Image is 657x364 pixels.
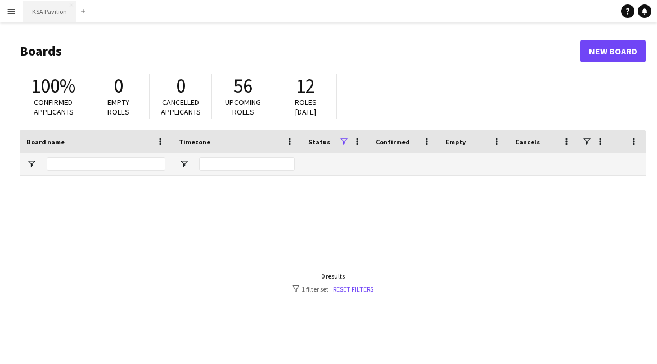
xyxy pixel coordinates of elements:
[296,74,315,98] span: 12
[23,1,76,22] button: KSA Pavilion
[20,43,580,60] h1: Boards
[26,159,37,169] button: Open Filter Menu
[31,74,75,98] span: 100%
[107,97,129,117] span: Empty roles
[47,157,165,171] input: Board name Filter Input
[376,138,410,146] span: Confirmed
[233,74,253,98] span: 56
[176,74,186,98] span: 0
[179,159,189,169] button: Open Filter Menu
[295,97,317,117] span: Roles [DATE]
[179,138,210,146] span: Timezone
[292,272,373,280] div: 0 results
[333,285,373,293] a: Reset filters
[445,138,466,146] span: Empty
[515,138,540,146] span: Cancels
[225,97,261,117] span: Upcoming roles
[26,138,65,146] span: Board name
[292,285,373,293] div: 1 filter set
[34,97,74,117] span: Confirmed applicants
[199,157,295,171] input: Timezone Filter Input
[161,97,201,117] span: Cancelled applicants
[308,138,330,146] span: Status
[580,40,646,62] a: New Board
[114,74,123,98] span: 0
